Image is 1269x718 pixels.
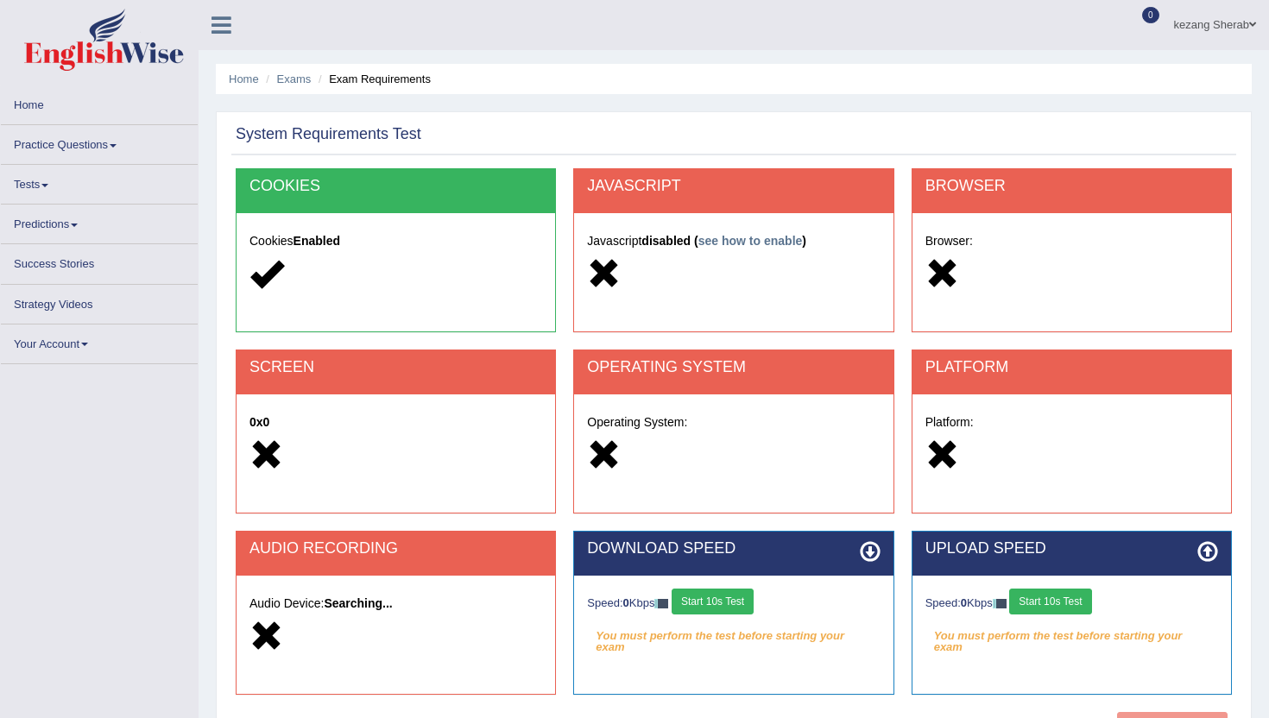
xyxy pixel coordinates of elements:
[993,599,1007,608] img: ajax-loader-fb-connection.gif
[925,359,1218,376] h2: PLATFORM
[925,416,1218,429] h5: Platform:
[236,126,421,143] h2: System Requirements Test
[277,72,312,85] a: Exams
[249,235,542,248] h5: Cookies
[587,178,880,195] h2: JAVASCRIPT
[587,235,880,248] h5: Javascript
[925,589,1218,619] div: Speed: Kbps
[1009,589,1091,614] button: Start 10s Test
[229,72,259,85] a: Home
[249,597,542,610] h5: Audio Device:
[623,596,629,609] strong: 0
[587,589,880,619] div: Speed: Kbps
[249,415,269,429] strong: 0x0
[672,589,754,614] button: Start 10s Test
[925,178,1218,195] h2: BROWSER
[249,540,542,557] h2: AUDIO RECORDING
[961,596,967,609] strong: 0
[294,234,340,248] strong: Enabled
[587,623,880,649] em: You must perform the test before starting your exam
[314,71,431,87] li: Exam Requirements
[641,234,806,248] strong: disabled ( )
[1142,7,1159,23] span: 0
[587,540,880,557] h2: DOWNLOAD SPEED
[1,125,198,159] a: Practice Questions
[249,359,542,376] h2: SCREEN
[654,599,668,608] img: ajax-loader-fb-connection.gif
[1,244,198,278] a: Success Stories
[249,178,542,195] h2: COOKIES
[925,235,1218,248] h5: Browser:
[698,234,803,248] a: see how to enable
[1,324,198,358] a: Your Account
[587,416,880,429] h5: Operating System:
[1,205,198,238] a: Predictions
[1,165,198,198] a: Tests
[1,285,198,318] a: Strategy Videos
[1,85,198,119] a: Home
[925,540,1218,557] h2: UPLOAD SPEED
[925,623,1218,649] em: You must perform the test before starting your exam
[587,359,880,376] h2: OPERATING SYSTEM
[324,596,392,610] strong: Searching...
